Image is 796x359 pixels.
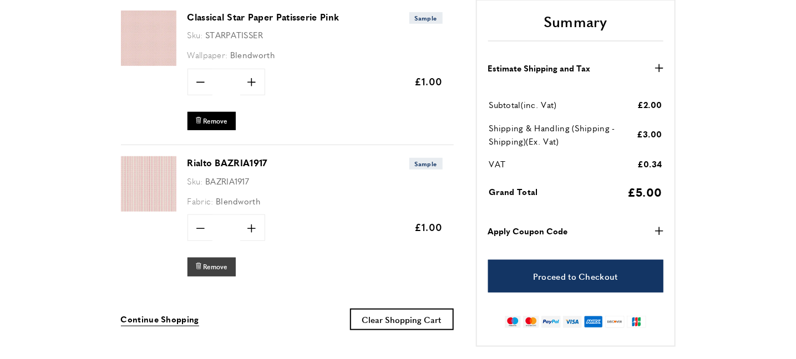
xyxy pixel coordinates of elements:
span: £1.00 [414,74,443,88]
img: american-express [584,316,604,328]
span: £2.00 [637,99,662,110]
button: Estimate Shipping and Tax [488,61,663,75]
button: Remove Classical Star Paper Patisserie Pink [187,112,236,130]
span: £3.00 [637,128,662,140]
span: Fabric: [187,195,214,207]
span: £5.00 [627,183,662,200]
span: Grand Total [489,186,538,197]
span: Blendworth [216,195,261,207]
span: £1.00 [414,220,443,234]
span: Continue Shopping [121,313,199,325]
span: Sku: [187,175,203,187]
h2: Summary [488,12,663,42]
span: Remove [204,262,228,271]
img: mastercard [523,316,539,328]
span: Remove [204,116,228,126]
img: Classical Star Paper Patisserie Pink [121,11,176,66]
img: paypal [541,316,561,328]
span: Clear Shopping Cart [362,314,442,325]
span: VAT [489,158,506,170]
span: Subtotal [489,99,521,110]
strong: Estimate Shipping and Tax [488,61,591,75]
img: discover [605,316,625,328]
span: £0.34 [637,158,662,170]
img: maestro [505,316,521,328]
a: Rialto BAZRIA1917 [121,204,176,213]
img: visa [563,316,581,328]
span: BAZRIA1917 [205,175,249,187]
span: Shipping & Handling (Shipping - Shipping) [489,122,615,147]
a: Continue Shopping [121,312,199,326]
span: (inc. Vat) [521,99,557,110]
span: STARPATISSER [205,29,263,40]
span: Sample [409,12,443,24]
img: jcb [627,316,646,328]
span: Blendworth [230,49,275,60]
a: Classical Star Paper Patisserie Pink [121,58,176,68]
strong: Apply Coupon Code [488,224,568,238]
img: Rialto BAZRIA1917 [121,156,176,212]
button: Clear Shopping Cart [350,309,454,330]
span: (Ex. Vat) [526,135,559,147]
span: Sample [409,158,443,170]
span: Wallpaper: [187,49,228,60]
button: Remove Rialto BAZRIA1917 [187,258,236,276]
button: Apply Coupon Code [488,224,663,238]
span: Sku: [187,29,203,40]
a: Rialto BAZRIA1917 [187,156,267,169]
a: Classical Star Paper Patisserie Pink [187,11,339,23]
a: Proceed to Checkout [488,260,663,293]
